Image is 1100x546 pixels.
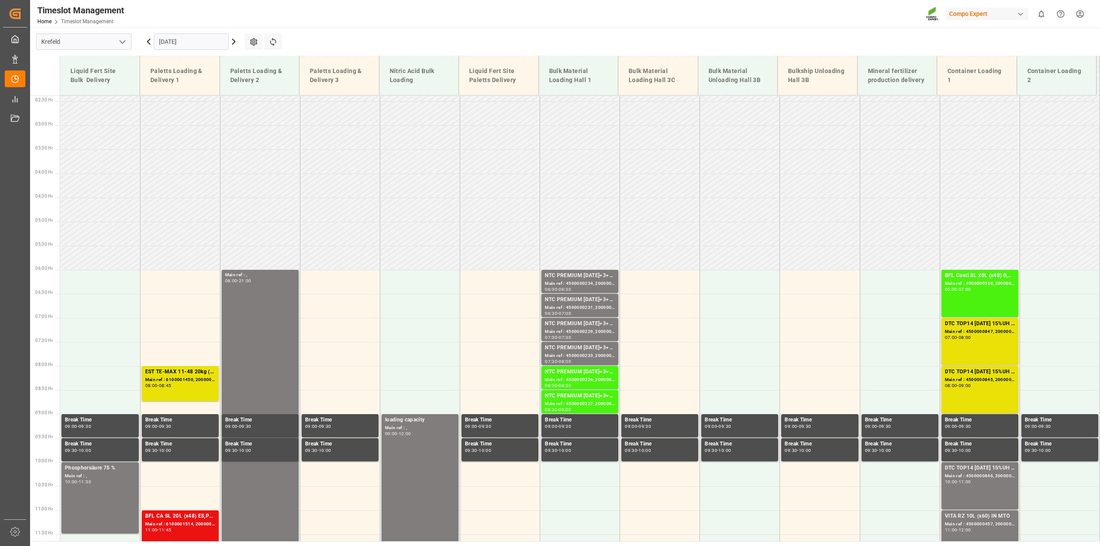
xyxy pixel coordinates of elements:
div: - [237,424,238,428]
div: Main ref : 6100001514, 2000001183;2000000633 2000000633 [145,521,215,528]
div: 06:00 [545,287,557,291]
input: DD.MM.YYYY [154,34,229,50]
span: 07:00 Hr [35,314,53,319]
div: 09:30 [718,424,731,428]
div: EST TE-MAX 11-48 20kg (x56) WW [145,368,215,376]
div: Liquid Fert Site Bulk Delivery [67,63,133,88]
div: 09:30 [559,424,571,428]
div: Paletts Loading & Delivery 2 [227,63,293,88]
div: Paletts Loading & Delivery 1 [147,63,213,88]
div: Break Time [705,416,775,424]
div: - [957,480,958,484]
span: 06:00 Hr [35,266,53,271]
div: DTC TOP14 [DATE] 15%UH 3M 25kg(x42) WW [945,320,1015,328]
div: Phosphorsäure 75 % [65,464,135,473]
span: 02:30 Hr [35,98,53,102]
div: Main ref : , [65,473,135,480]
div: 10:00 [639,448,651,452]
div: - [1037,448,1039,452]
img: Screenshot%202023-09-29%20at%2010.02.21.png_1712312052.png [926,6,940,21]
div: 08:00 [545,384,557,387]
div: Main ref : 4500000457, 2000000344 [945,521,1015,528]
div: 11:45 [159,528,171,532]
div: Main ref : , [225,271,295,279]
div: Break Time [705,440,775,448]
span: 08:30 Hr [35,386,53,391]
div: Break Time [305,416,375,424]
div: 09:30 [305,448,318,452]
div: - [557,311,559,315]
div: 09:30 [65,448,77,452]
div: Main ref : 4500000234, 2000000040 [545,280,615,287]
div: 06:00 [945,287,957,291]
div: - [318,424,319,428]
span: 07:30 Hr [35,338,53,343]
div: 09:30 [1039,424,1051,428]
div: Main ref : 4500000845, 2000000538 [945,376,1015,384]
span: 11:30 Hr [35,531,53,535]
div: 21:00 [239,279,251,283]
span: 05:30 Hr [35,242,53,247]
div: 09:00 [865,424,877,428]
div: - [157,528,159,532]
span: 09:30 Hr [35,434,53,439]
div: 07:30 [559,336,571,339]
div: - [397,432,399,436]
div: - [77,424,79,428]
div: - [637,448,639,452]
div: 11:00 [959,480,971,484]
div: 09:30 [705,448,717,452]
div: NTC PREMIUM [DATE]+3+TE BULK [545,392,615,400]
div: - [557,384,559,387]
span: 04:00 Hr [35,170,53,174]
div: - [717,424,718,428]
div: 10:00 [799,448,811,452]
div: 09:00 [145,424,158,428]
span: 08:00 Hr [35,362,53,367]
div: 08:00 [959,336,971,339]
span: 05:00 Hr [35,218,53,223]
div: 07:00 [559,311,571,315]
div: 10:00 [559,448,571,452]
div: Liquid Fert Site Paletts Delivery [466,63,532,88]
div: - [957,448,958,452]
button: Compo Expert [946,6,1032,22]
div: 12:00 [959,528,971,532]
div: 09:00 [785,424,797,428]
div: 07:30 [545,360,557,363]
div: - [797,424,798,428]
div: 10:00 [1039,448,1051,452]
a: Home [37,18,52,24]
div: - [957,424,958,428]
div: - [957,287,958,291]
span: 04:30 Hr [35,194,53,198]
div: Bulk Material Loading Hall 3C [625,63,691,88]
div: 10:00 [239,448,251,452]
div: Break Time [625,440,695,448]
div: 06:30 [545,311,557,315]
div: - [157,384,159,387]
div: - [237,279,238,283]
div: Break Time [785,440,855,448]
div: Break Time [545,440,615,448]
div: 09:30 [879,424,891,428]
div: 09:00 [385,432,397,436]
div: Break Time [225,416,295,424]
div: Main ref : 4500000231, 2000000040 [545,304,615,311]
div: Break Time [225,440,295,448]
div: Main ref : 4500000158, 2000000005 [945,280,1015,287]
div: - [77,448,79,452]
div: - [318,448,319,452]
div: Main ref : 4500000227, 2000000040 [545,400,615,408]
span: 09:00 Hr [35,410,53,415]
div: - [957,528,958,532]
div: 09:30 [225,448,238,452]
div: - [957,336,958,339]
div: 07:00 [945,336,957,339]
div: Break Time [1025,416,1095,424]
div: - [637,424,639,428]
div: - [77,480,79,484]
div: 09:00 [65,424,77,428]
div: 09:00 [1025,424,1037,428]
button: Help Center [1051,4,1070,24]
